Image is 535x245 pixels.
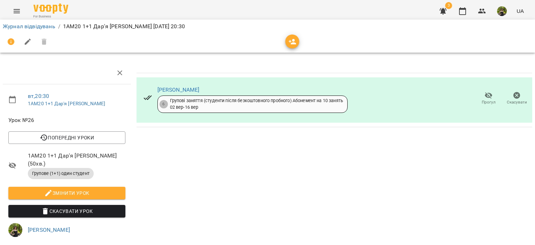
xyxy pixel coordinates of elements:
[497,6,507,16] img: fec4bf7ef3f37228adbfcb2cb62aae31.jpg
[3,22,532,31] nav: breadcrumb
[33,14,68,19] span: For Business
[8,116,125,124] span: Урок №26
[8,205,125,217] button: Скасувати Урок
[14,207,120,215] span: Скасувати Урок
[28,93,49,99] a: вт , 20:30
[33,3,68,14] img: Voopty Logo
[157,86,200,93] a: [PERSON_NAME]
[63,22,185,31] p: 1АМ20 1+1 Дар'я [PERSON_NAME] [DATE] 20:30
[8,223,22,237] img: fec4bf7ef3f37228adbfcb2cb62aae31.jpg
[514,5,527,17] button: UA
[503,89,531,108] button: Скасувати
[28,152,125,168] span: 1АМ20 1+1 Дар'я [PERSON_NAME] ( 50 хв. )
[28,227,70,233] a: [PERSON_NAME]
[28,170,94,177] span: Групове (1+1) один студент
[445,2,452,9] span: 3
[170,98,343,110] div: Групові заняття (студенти після безкоштовного пробного) Абонемент на 10 занять 02 вер - 16 вер
[3,23,55,30] a: Журнал відвідувань
[58,22,60,31] li: /
[8,3,25,20] button: Menu
[517,7,524,15] span: UA
[14,189,120,197] span: Змінити урок
[474,89,503,108] button: Прогул
[8,187,125,199] button: Змінити урок
[8,131,125,144] button: Попередні уроки
[28,101,105,106] a: 1АМ20 1+1 Дар'я [PERSON_NAME]
[14,133,120,142] span: Попередні уроки
[507,99,527,105] span: Скасувати
[160,100,168,108] div: 6
[482,99,496,105] span: Прогул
